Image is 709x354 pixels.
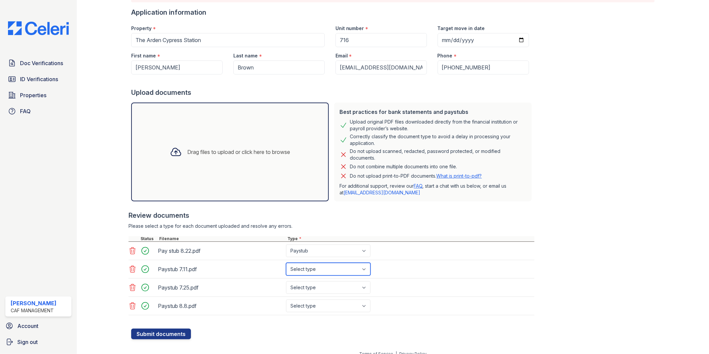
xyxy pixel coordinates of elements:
[131,88,534,97] div: Upload documents
[233,52,258,59] label: Last name
[5,88,71,102] a: Properties
[11,307,56,314] div: CAF Management
[158,264,283,275] div: Paystub 7.11.pdf
[139,236,158,241] div: Status
[17,338,38,346] span: Sign out
[20,59,63,67] span: Doc Verifications
[158,282,283,293] div: Paystub 7.25.pdf
[286,236,534,241] div: Type
[350,173,482,179] p: Do not upload print-to-PDF documents.
[350,133,526,147] div: Correctly classify the document type to avoid a delay in processing your application.
[350,163,457,171] div: Do not combine multiple documents into one file.
[131,329,191,339] button: Submit documents
[20,91,46,99] span: Properties
[5,105,71,118] a: FAQ
[131,8,534,17] div: Application information
[350,119,526,132] div: Upload original PDF files downloaded directly from the financial institution or payroll provider’...
[129,223,534,229] div: Please select a type for each document uploaded and resolve any errors.
[414,183,423,189] a: FAQ
[437,173,482,179] a: What is print-to-pdf?
[20,75,58,83] span: ID Verifications
[350,148,526,161] div: Do not upload scanned, redacted, password protected, or modified documents.
[438,52,453,59] label: Phone
[187,148,290,156] div: Drag files to upload or click here to browse
[5,56,71,70] a: Doc Verifications
[3,319,74,333] a: Account
[335,25,364,32] label: Unit number
[158,301,283,311] div: Paystub 8.8.pdf
[339,108,526,116] div: Best practices for bank statements and paystubs
[3,21,74,35] img: CE_Logo_Blue-a8612792a0a2168367f1c8372b55b34899dd931a85d93a1a3d3e32e68fde9ad4.png
[158,236,286,241] div: Filename
[17,322,38,330] span: Account
[131,52,156,59] label: First name
[20,107,31,115] span: FAQ
[3,335,74,349] a: Sign out
[158,245,283,256] div: Pay stub 8.22.pdf
[11,299,56,307] div: [PERSON_NAME]
[129,211,534,220] div: Review documents
[5,72,71,86] a: ID Verifications
[438,25,485,32] label: Target move in date
[343,190,421,195] a: [EMAIL_ADDRESS][DOMAIN_NAME]
[339,183,526,196] p: For additional support, review our , start a chat with us below, or email us at
[131,25,152,32] label: Property
[335,52,348,59] label: Email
